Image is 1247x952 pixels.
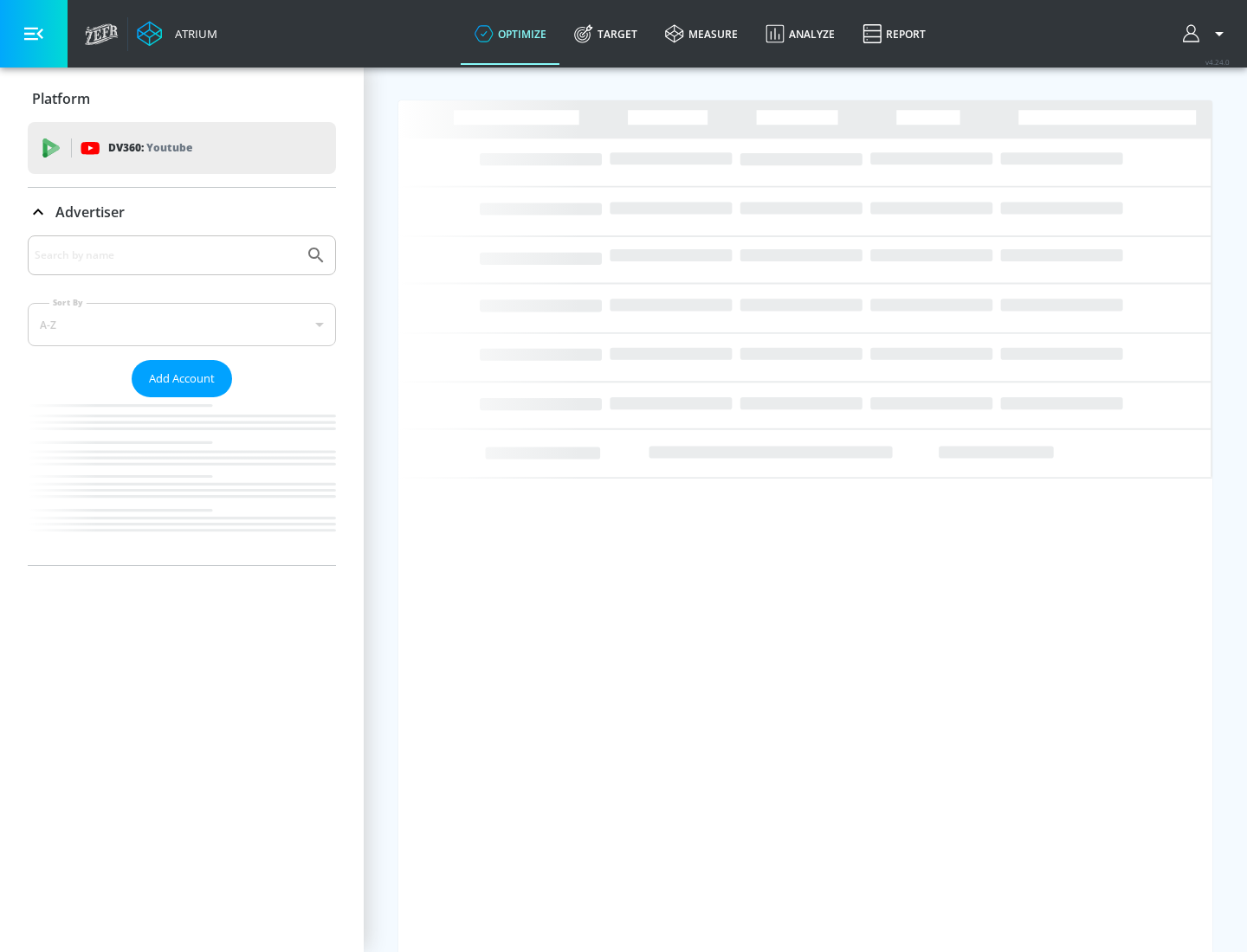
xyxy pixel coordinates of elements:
span: Add Account [149,369,215,389]
div: Advertiser [28,188,336,236]
a: measure [651,3,752,65]
nav: list of Advertiser [28,397,336,565]
a: Atrium [137,21,217,47]
p: Youtube [146,138,192,157]
div: Advertiser [28,235,336,565]
button: Add Account [132,360,232,397]
label: Sort By [49,297,87,308]
p: DV360: [108,138,192,158]
div: A-Z [28,303,336,346]
div: DV360: Youtube [28,122,336,174]
p: Platform [32,89,90,108]
span: v 4.24.0 [1205,57,1230,67]
a: Report [849,3,940,65]
a: Analyze [752,3,849,65]
input: Search by name [35,244,297,267]
a: optimize [461,3,560,65]
div: Platform [28,74,336,123]
div: Atrium [168,26,217,42]
a: Target [560,3,651,65]
p: Advertiser [55,203,125,222]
